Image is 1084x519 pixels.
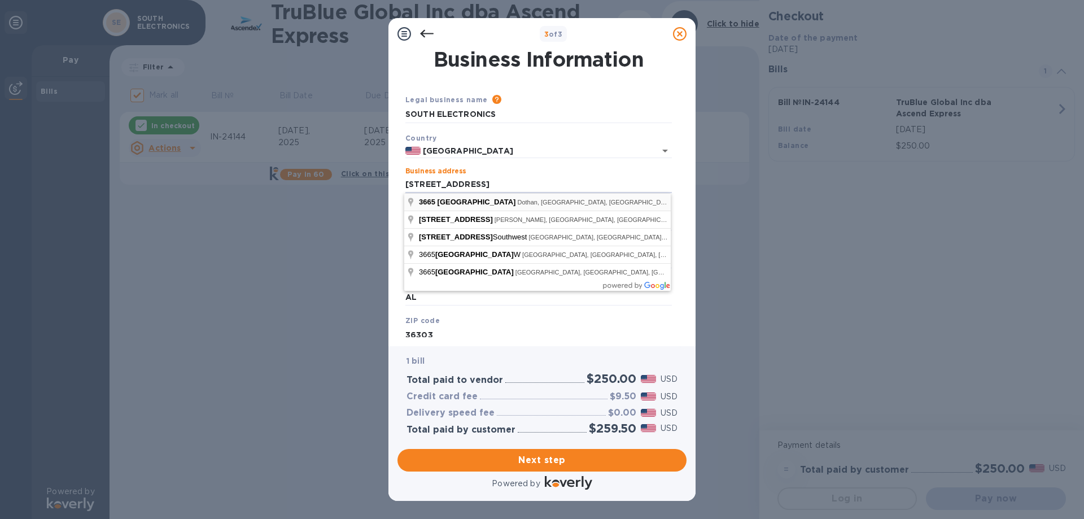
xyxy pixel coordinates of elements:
[589,421,636,435] h2: $259.50
[608,408,636,418] h3: $0.00
[515,269,716,276] span: [GEOGRAPHIC_DATA], [GEOGRAPHIC_DATA], [GEOGRAPHIC_DATA]
[522,251,723,258] span: [GEOGRAPHIC_DATA], [GEOGRAPHIC_DATA], [GEOGRAPHIC_DATA]
[405,95,488,104] b: Legal business name
[406,408,495,418] h3: Delivery speed fee
[403,47,674,71] h1: Business Information
[544,30,549,38] span: 3
[405,316,440,325] b: ZIP code
[492,478,540,490] p: Powered by
[405,289,672,306] input: Enter state
[495,216,682,223] span: [PERSON_NAME], [GEOGRAPHIC_DATA], [GEOGRAPHIC_DATA]
[641,409,656,417] img: USD
[419,215,493,224] span: [STREET_ADDRESS]
[657,143,673,159] button: Open
[435,268,514,276] span: [GEOGRAPHIC_DATA]
[405,168,466,175] label: Business address
[528,234,729,241] span: [GEOGRAPHIC_DATA], [GEOGRAPHIC_DATA], [GEOGRAPHIC_DATA]
[419,268,515,276] span: 3665
[641,375,656,383] img: USD
[419,233,528,241] span: Southwest
[517,199,674,206] span: Dothan, [GEOGRAPHIC_DATA], [GEOGRAPHIC_DATA]
[587,372,636,386] h2: $250.00
[610,391,636,402] h3: $9.50
[406,425,515,435] h3: Total paid by customer
[405,326,672,343] input: Enter ZIP code
[405,134,437,142] b: Country
[419,250,522,259] span: 3665 W
[661,407,677,419] p: USD
[661,422,677,434] p: USD
[406,375,503,386] h3: Total paid to vendor
[419,198,435,206] span: 3665
[421,144,640,158] input: Select country
[545,476,592,490] img: Logo
[641,392,656,400] img: USD
[406,356,425,365] b: 1 bill
[406,453,677,467] span: Next step
[438,198,516,206] span: [GEOGRAPHIC_DATA]
[435,250,514,259] span: [GEOGRAPHIC_DATA]
[544,30,563,38] b: of 3
[406,391,478,402] h3: Credit card fee
[641,424,656,432] img: USD
[661,373,677,385] p: USD
[397,449,687,472] button: Next step
[405,176,672,193] input: Enter address
[661,391,677,403] p: USD
[405,147,421,155] img: US
[405,106,672,123] input: Enter legal business name
[419,233,493,241] span: [STREET_ADDRESS]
